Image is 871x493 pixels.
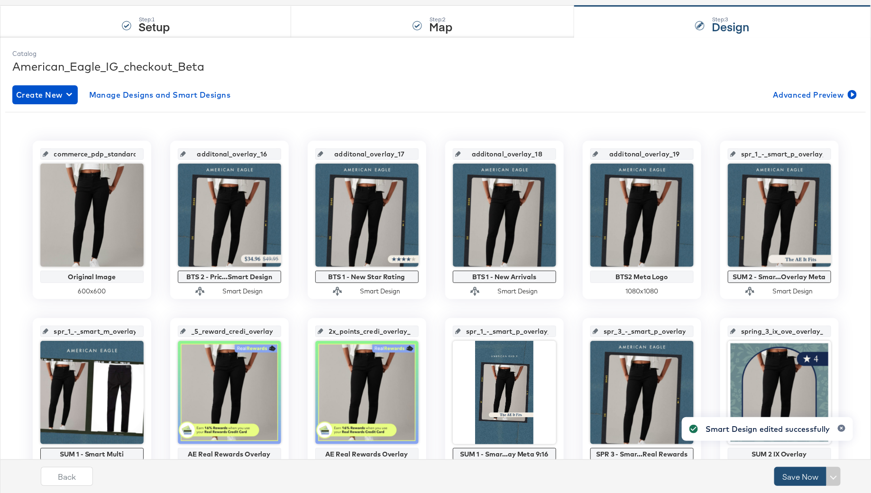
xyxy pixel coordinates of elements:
[429,16,452,23] div: Step: 2
[455,273,554,281] div: BTS 1 - New Arrivals
[769,85,859,104] button: Advanced Preview
[223,287,263,296] div: Smart Design
[730,273,829,281] div: SUM 2 - Smar...Overlay Meta
[138,16,170,23] div: Step: 1
[43,273,141,281] div: Original Image
[590,287,694,296] div: 1080 x 1080
[773,88,855,101] span: Advanced Preview
[593,273,691,281] div: BTS2 Meta Logo
[318,273,416,281] div: BTS 1 - New Star Rating
[706,423,830,435] div: Smart Design edited successfully
[43,450,141,458] div: SUM 1 - Smart Multi
[360,287,401,296] div: Smart Design
[12,58,859,74] div: American_Eagle_IG_checkout_Beta
[180,273,279,281] div: BTS 2 - Pric...Smart Design
[773,287,813,296] div: Smart Design
[12,49,859,58] div: Catalog
[318,450,416,458] div: AE Real Rewards Overlay
[16,88,74,101] span: Create New
[498,287,538,296] div: Smart Design
[429,18,452,34] strong: Map
[12,85,78,104] button: Create New
[593,450,691,458] div: SPR 3 - Smar...Real Rewards
[138,18,170,34] strong: Setup
[712,18,749,34] strong: Design
[89,88,231,101] span: Manage Designs and Smart Designs
[455,450,554,458] div: SUM 1 - Smar...ay Meta 9:16
[774,467,826,486] button: Save Now
[180,450,279,458] div: AE Real Rewards Overlay
[40,287,144,296] div: 600 x 600
[712,16,749,23] div: Step: 3
[41,467,93,486] button: Back
[85,85,235,104] button: Manage Designs and Smart Designs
